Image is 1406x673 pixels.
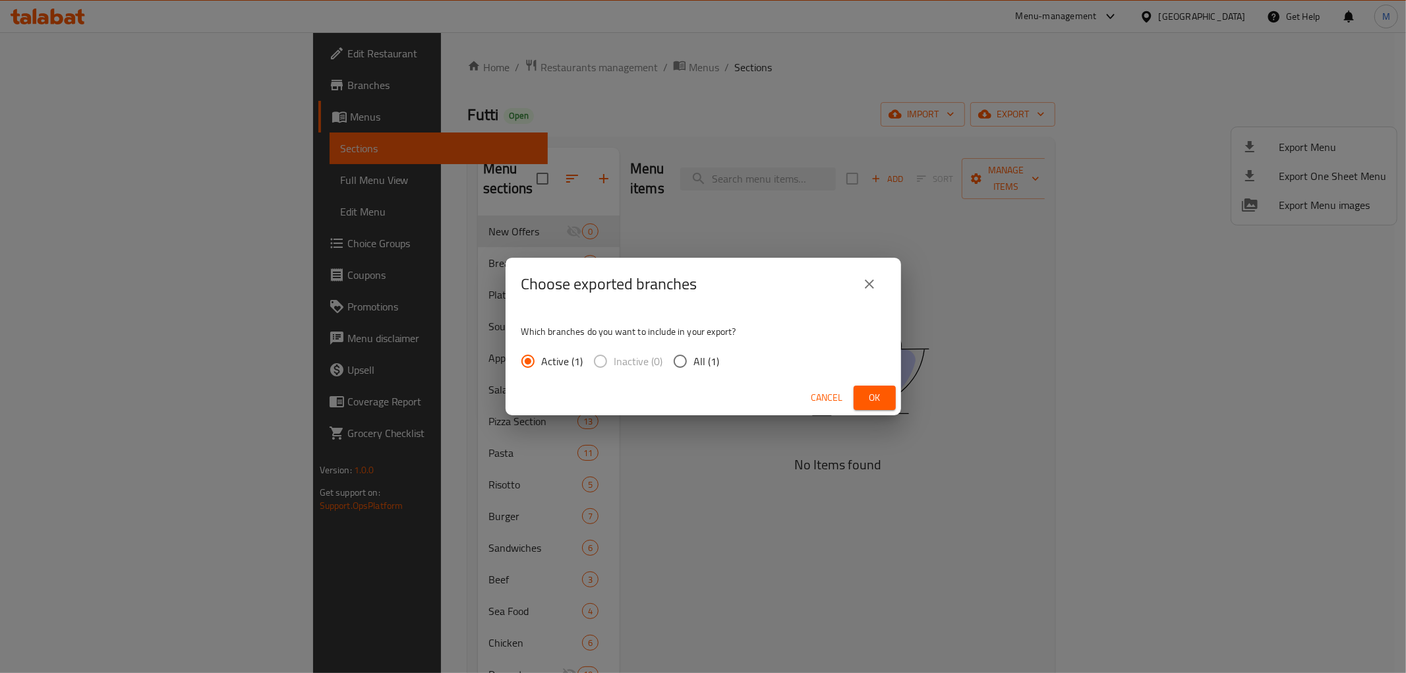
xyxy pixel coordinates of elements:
[854,268,885,300] button: close
[521,274,697,295] h2: Choose exported branches
[521,325,885,338] p: Which branches do you want to include in your export?
[854,386,896,410] button: Ok
[542,353,583,369] span: Active (1)
[811,390,843,406] span: Cancel
[806,386,848,410] button: Cancel
[864,390,885,406] span: Ok
[694,353,720,369] span: All (1)
[614,353,663,369] span: Inactive (0)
